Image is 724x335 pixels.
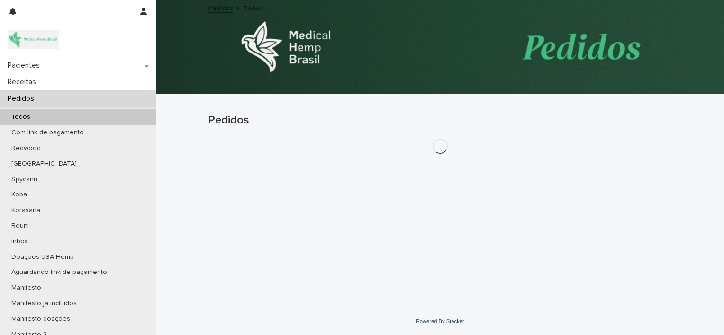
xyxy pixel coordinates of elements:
[4,144,48,152] p: Redwood
[4,78,44,87] p: Receitas
[4,176,45,184] p: Spycann
[4,315,78,323] p: Manifesto doações
[4,113,38,121] p: Todos
[416,318,464,324] a: Powered By Stacker
[208,114,672,127] h1: Pedidos
[208,2,233,13] a: Pedidos
[4,129,91,137] p: Com link de pagamento
[4,222,36,230] p: Reuni
[4,94,42,103] p: Pedidos
[4,284,49,292] p: Manifesto
[4,191,35,199] p: Koba
[8,30,59,49] img: 4SJayOo8RSQX0lnsmxob
[244,2,263,13] p: Todos
[4,206,48,214] p: Korasana
[4,61,47,70] p: Pacientes
[4,238,35,246] p: Inbox
[4,253,81,261] p: Doações USA Hemp
[4,300,84,308] p: Manifesto ja incluidos
[4,268,115,276] p: Aguardando link de pagamento
[4,160,84,168] p: [GEOGRAPHIC_DATA]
